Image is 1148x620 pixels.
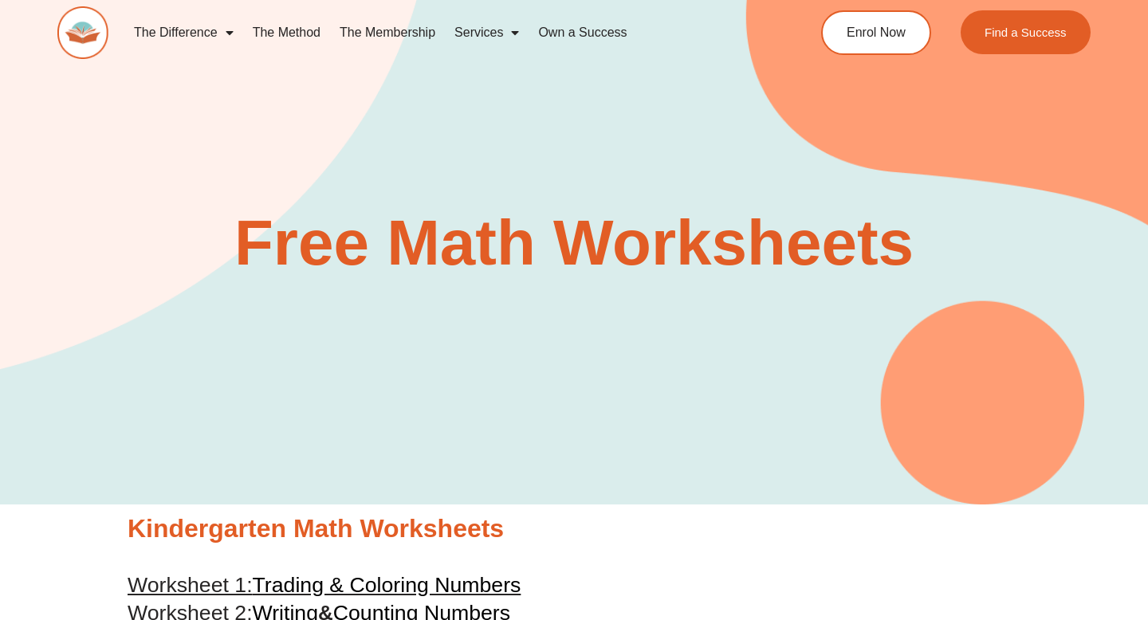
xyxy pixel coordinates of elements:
[529,14,636,51] a: Own a Success
[124,14,762,51] nav: Menu
[253,573,521,597] span: Trading & Coloring Numbers
[821,10,931,55] a: Enrol Now
[961,10,1091,54] a: Find a Success
[128,573,253,597] span: Worksheet 1:
[128,573,521,597] a: Worksheet 1:Trading & Coloring Numbers
[445,14,529,51] a: Services
[847,26,906,39] span: Enrol Now
[124,14,243,51] a: The Difference
[330,14,445,51] a: The Membership
[985,26,1067,38] span: Find a Success
[120,211,1028,275] h2: Free Math Worksheets
[243,14,330,51] a: The Method
[128,512,1020,546] h2: Kindergarten Math Worksheets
